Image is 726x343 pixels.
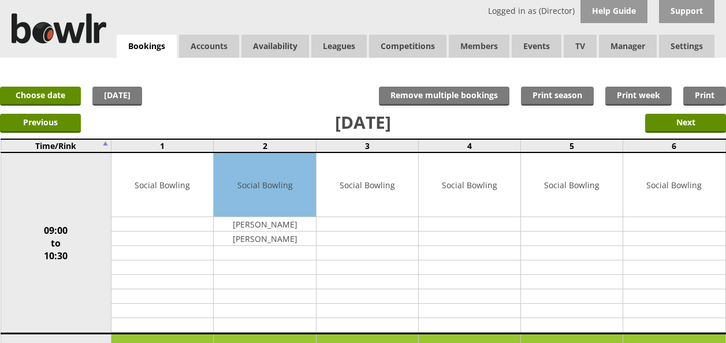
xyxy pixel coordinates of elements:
[1,139,111,152] td: Time/Rink
[418,139,520,152] td: 4
[214,217,315,232] td: [PERSON_NAME]
[214,153,315,217] td: Social Bowling
[623,139,725,152] td: 6
[214,232,315,246] td: [PERSON_NAME]
[317,153,418,217] td: Social Bowling
[1,152,111,334] td: 09:00 to 10:30
[214,139,316,152] td: 2
[645,114,726,133] input: Next
[512,35,561,58] a: Events
[241,35,309,58] a: Availability
[521,153,623,217] td: Social Bowling
[117,35,177,58] a: Bookings
[449,35,509,58] span: Members
[111,139,214,152] td: 1
[564,35,597,58] span: TV
[605,87,672,106] a: Print week
[92,87,142,106] a: [DATE]
[659,35,714,58] span: Settings
[623,153,725,217] td: Social Bowling
[379,87,509,106] input: Remove multiple bookings
[419,153,520,217] td: Social Bowling
[311,35,367,58] a: Leagues
[111,153,213,217] td: Social Bowling
[316,139,418,152] td: 3
[683,87,726,106] a: Print
[369,35,446,58] a: Competitions
[599,35,657,58] span: Manager
[179,35,239,58] span: Accounts
[521,87,594,106] a: Print season
[521,139,623,152] td: 5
